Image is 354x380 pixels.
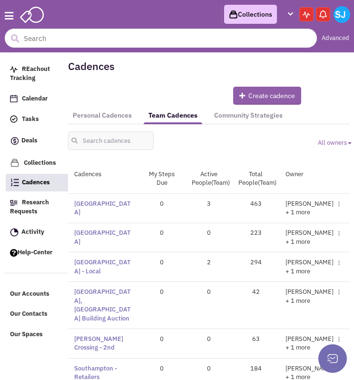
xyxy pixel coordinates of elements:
[285,200,329,217] div: [PERSON_NAME]
[232,364,279,373] div: 184
[5,131,71,151] a: Deals
[186,258,233,267] div: 2
[5,154,71,172] a: Collections
[24,158,56,166] span: Collections
[74,200,131,217] a: [GEOGRAPHIC_DATA]
[232,170,279,188] div: Total People(Team)
[232,288,279,297] div: 42
[322,34,349,43] a: Advanced
[229,10,238,19] img: icon-collection-lavender-black.svg
[186,335,233,344] div: 0
[285,335,329,352] div: [PERSON_NAME]
[138,335,186,344] div: 0
[68,170,138,179] div: Cadences
[144,107,202,124] a: Team Cadences
[20,5,44,23] img: SmartAdmin
[10,95,18,102] img: Calendar.png
[10,200,18,206] img: Research.png
[285,258,329,276] div: [PERSON_NAME]
[232,258,279,267] div: 294
[74,335,123,352] a: [PERSON_NAME] Crossing - 2nd
[5,110,71,129] a: Tasks
[10,158,20,168] img: icon-collection-lavender.png
[10,179,19,186] img: Cadences_logo.png
[10,310,48,318] span: Our Contacts
[279,170,350,179] div: Owner
[338,201,340,207] img: editmenu
[5,29,317,48] input: Search
[68,131,154,150] input: Search cadences
[10,330,43,339] span: Our Spaces
[186,288,233,297] div: 0
[10,135,20,147] img: icon-deals.svg
[338,290,340,295] img: editmenu
[138,258,186,267] div: 0
[22,178,50,186] span: Cadences
[285,208,310,216] span: + 1 more
[138,288,186,297] div: 0
[5,60,71,88] a: REachout Tracking
[138,364,186,373] div: 0
[285,267,310,275] span: + 1 more
[10,249,18,257] img: help.png
[285,343,310,351] span: + 1 more
[338,337,340,342] img: editmenu
[74,229,131,246] a: [GEOGRAPHIC_DATA]
[232,229,279,238] div: 223
[5,305,71,323] a: Our Contacts
[74,258,131,275] a: [GEOGRAPHIC_DATA] - Local
[21,228,44,236] span: Activity
[10,199,49,216] span: Research Requests
[318,139,352,147] a: All owners
[338,231,340,236] img: editmenu
[285,229,329,246] div: [PERSON_NAME]
[224,5,277,24] a: Collections
[138,200,186,209] div: 0
[5,244,71,262] a: Help-Center
[6,174,71,192] a: Cadences
[233,87,301,105] button: Create cadence
[68,107,137,124] a: Personal Cadences
[285,288,329,305] div: [PERSON_NAME]
[10,65,50,82] span: REachout Tracking
[186,170,233,188] div: Active People(Team)
[186,229,233,238] div: 0
[5,223,71,241] a: Activity
[22,94,48,102] span: Calendar
[186,200,233,209] div: 3
[333,6,349,23] a: Sarah Jones
[10,290,49,298] span: Our Accounts
[138,170,186,188] div: My Steps Due
[5,194,71,221] a: Research Requests
[5,285,71,303] a: Our Accounts
[5,90,71,108] a: Calendar
[232,335,279,344] div: 63
[22,115,39,123] span: Tasks
[186,364,233,373] div: 0
[338,260,340,266] img: editmenu
[10,115,18,123] img: icon-tasks.png
[68,62,115,70] h2: Cadences
[285,238,310,246] span: + 1 more
[334,6,350,23] img: Sarah Jones
[232,200,279,209] div: 463
[10,228,19,237] img: Activity.png
[285,297,310,305] span: + 1 more
[5,326,71,344] a: Our Spaces
[74,288,131,322] a: [GEOGRAPHIC_DATA], [GEOGRAPHIC_DATA] Building Auction
[138,229,186,238] div: 0
[209,107,287,124] a: Community Strategies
